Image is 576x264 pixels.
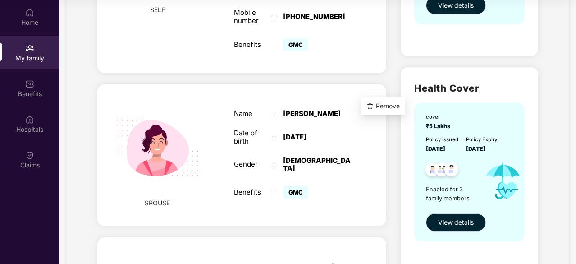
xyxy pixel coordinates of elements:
div: Policy Expiry [466,135,497,144]
div: Name [234,110,273,118]
img: svg+xml;base64,PHN2ZyB4bWxucz0iaHR0cDovL3d3dy53My5vcmcvMjAwMC9zdmciIHdpZHRoPSI0OC45MTUiIGhlaWdodD... [431,160,453,182]
span: SELF [150,5,165,15]
span: GMC [283,186,308,199]
span: [DATE] [466,145,485,152]
div: [DEMOGRAPHIC_DATA] [283,157,352,173]
div: : [273,41,283,49]
div: cover [426,113,453,121]
div: Mobile number [234,9,273,25]
div: Benefits [234,41,273,49]
div: Policy issued [426,135,458,144]
span: GMC [283,38,308,51]
div: : [273,110,283,118]
div: : [273,160,283,168]
img: svg+xml;base64,PHN2ZyBpZD0iRGVsZXRlLTMyeDMyIiB4bWxucz0iaHR0cDovL3d3dy53My5vcmcvMjAwMC9zdmciIHdpZH... [366,102,374,110]
img: svg+xml;base64,PHN2ZyB4bWxucz0iaHR0cDovL3d3dy53My5vcmcvMjAwMC9zdmciIHdpZHRoPSI0OC45NDMiIGhlaWdodD... [440,160,462,182]
img: svg+xml;base64,PHN2ZyBpZD0iSG9zcGl0YWxzIiB4bWxucz0iaHR0cDovL3d3dy53My5vcmcvMjAwMC9zdmciIHdpZHRoPS... [25,115,34,124]
span: ₹5 Lakhs [426,123,453,130]
div: [PHONE_NUMBER] [283,13,352,21]
span: [DATE] [426,145,445,152]
div: : [273,188,283,196]
img: svg+xml;base64,PHN2ZyBpZD0iQ2xhaW0iIHhtbG5zPSJodHRwOi8vd3d3LnczLm9yZy8yMDAwL3N2ZyIgd2lkdGg9IjIwIi... [25,151,34,160]
img: icon [478,153,529,209]
img: svg+xml;base64,PHN2ZyB4bWxucz0iaHR0cDovL3d3dy53My5vcmcvMjAwMC9zdmciIHdpZHRoPSIyMjQiIGhlaWdodD0iMT... [105,93,209,198]
img: svg+xml;base64,PHN2ZyBpZD0iQmVuZWZpdHMiIHhtbG5zPSJodHRwOi8vd3d3LnczLm9yZy8yMDAwL3N2ZyIgd2lkdGg9Ij... [25,79,34,88]
img: svg+xml;base64,PHN2ZyB4bWxucz0iaHR0cDovL3d3dy53My5vcmcvMjAwMC9zdmciIHdpZHRoPSI0OC45NDMiIGhlaWdodD... [421,160,443,182]
h2: Health Cover [414,81,524,96]
span: Remove [376,101,400,111]
div: Benefits [234,188,273,196]
button: View details [426,213,486,232]
img: svg+xml;base64,PHN2ZyB3aWR0aD0iMjAiIGhlaWdodD0iMjAiIHZpZXdCb3g9IjAgMCAyMCAyMCIgZmlsbD0ibm9uZSIgeG... [25,44,34,53]
div: Gender [234,160,273,168]
span: SPOUSE [145,198,170,208]
div: : [273,13,283,21]
div: Date of birth [234,129,273,145]
div: : [273,133,283,141]
span: View details [438,0,474,10]
div: [PERSON_NAME] [283,110,352,118]
img: svg+xml;base64,PHN2ZyBpZD0iSG9tZSIgeG1sbnM9Imh0dHA6Ly93d3cudzMub3JnLzIwMDAvc3ZnIiB3aWR0aD0iMjAiIG... [25,8,34,17]
span: View details [438,218,474,227]
div: [DATE] [283,133,352,141]
span: Enabled for 3 family members [426,185,478,203]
